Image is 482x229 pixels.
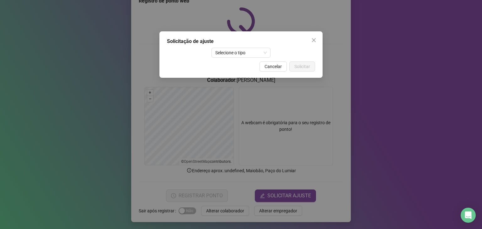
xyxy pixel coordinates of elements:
button: Cancelar [260,61,287,72]
div: Solicitação de ajuste [167,38,315,45]
span: Cancelar [265,63,282,70]
button: Solicitar [289,61,315,72]
span: close [311,38,316,43]
div: Open Intercom Messenger [461,208,476,223]
button: Close [309,35,319,45]
span: Selecione o tipo [215,48,267,57]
